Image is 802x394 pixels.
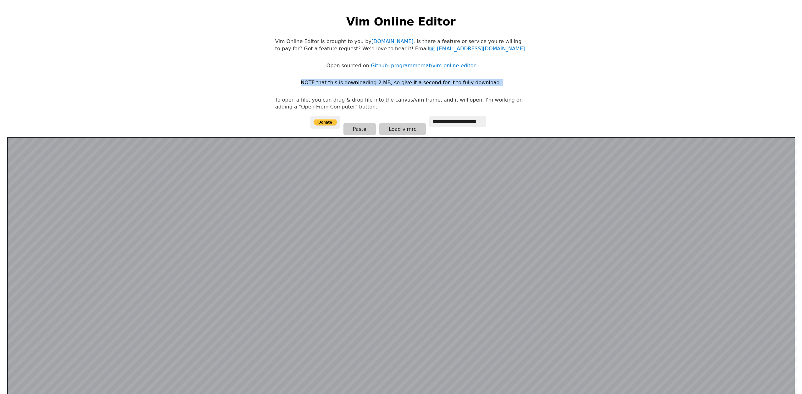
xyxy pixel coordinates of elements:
[371,63,476,69] a: Github: programmerhat/vim-online-editor
[371,38,414,44] a: [DOMAIN_NAME]
[346,14,455,29] h1: Vim Online Editor
[275,38,527,52] p: Vim Online Editor is brought to you by . Is there a feature or service you're willing to pay for?...
[429,46,525,52] a: [EMAIL_ADDRESS][DOMAIN_NAME]
[343,123,376,135] button: Paste
[379,123,426,135] button: Load vimrc
[301,79,501,86] p: NOTE that this is downloading 2 MB, so give it a second for it to fully download.
[326,62,476,69] p: Open sourced on:
[275,97,527,111] p: To open a file, you can drag & drop file into the canvas/vim frame, and it will open. I'm working...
